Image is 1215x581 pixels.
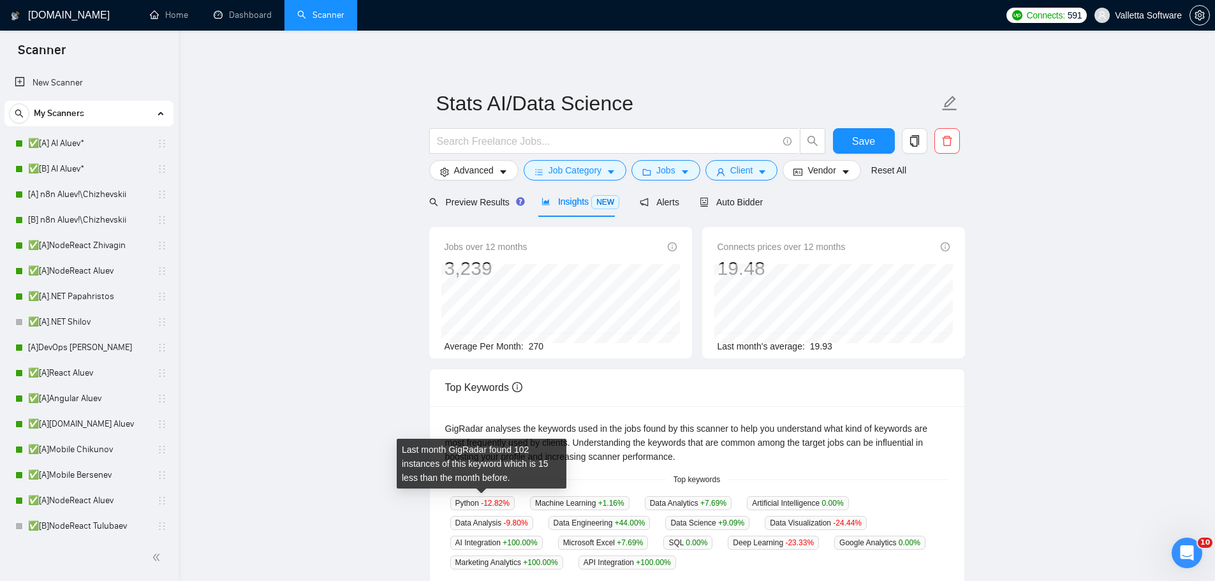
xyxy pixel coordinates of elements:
[454,163,494,177] span: Advanced
[800,135,825,147] span: search
[504,518,528,527] span: -9.80 %
[512,382,522,392] span: info-circle
[640,197,679,207] span: Alerts
[758,167,767,177] span: caret-down
[28,462,149,488] a: ✅[A]Mobile Bersenev
[549,516,651,530] span: Data Engineering
[800,128,825,154] button: search
[445,240,527,254] span: Jobs over 12 months
[941,242,950,251] span: info-circle
[783,137,792,145] span: info-circle
[700,198,709,207] span: robot
[636,558,670,567] span: +100.00 %
[445,369,949,406] div: Top Keywords
[1198,538,1212,548] span: 10
[28,488,149,513] a: ✅[A]NodeReact Aluev
[4,70,173,96] li: New Scanner
[214,10,272,20] a: dashboardDashboard
[663,536,712,550] span: SQL
[34,101,84,126] span: My Scanners
[10,109,29,118] span: search
[617,538,643,547] span: +7.69 %
[1068,8,1082,22] span: 591
[841,167,850,177] span: caret-down
[297,10,344,20] a: searchScanner
[152,551,165,564] span: double-left
[28,309,149,335] a: ✅[A].NET Shilov
[503,538,537,547] span: +100.00 %
[157,521,167,531] span: holder
[716,167,725,177] span: user
[1189,10,1210,20] a: setting
[28,284,149,309] a: ✅[A].NET Papahristos
[852,133,875,149] span: Save
[28,258,149,284] a: ✅[A]NodeReact Aluev
[941,95,958,112] span: edit
[834,536,925,550] span: Google Analytics
[397,439,566,489] div: Last month GigRadar found 102 instances of this keyword which is 15 less than the month before.
[157,240,167,251] span: holder
[591,195,619,209] span: NEW
[28,513,149,539] a: ✅[B]NodeReact Tulubaev
[747,496,848,510] span: Artificial Intelligence
[549,163,601,177] span: Job Category
[8,41,76,68] span: Scanner
[871,163,906,177] a: Reset All
[429,198,438,207] span: search
[523,558,557,567] span: +100.00 %
[450,555,563,570] span: Marketing Analytics
[28,437,149,462] a: ✅[A]Mobile Chikunov
[28,386,149,411] a: ✅[A]Angular Aluev
[899,538,920,547] span: 0.00 %
[807,163,836,177] span: Vendor
[541,196,619,207] span: Insights
[705,160,778,180] button: userClientcaret-down
[157,215,167,225] span: holder
[157,266,167,276] span: holder
[642,167,651,177] span: folder
[445,422,949,464] div: GigRadar analyses the keywords used in the jobs found by this scanner to help you understand what...
[631,160,700,180] button: folderJobscaret-down
[28,131,149,156] a: ✅[A] AI Aluev*
[28,411,149,437] a: ✅[A][DOMAIN_NAME] Aluev
[157,393,167,404] span: holder
[578,555,676,570] span: API Integration
[681,167,689,177] span: caret-down
[1026,8,1064,22] span: Connects:
[157,342,167,353] span: holder
[9,103,29,124] button: search
[785,538,814,547] span: -23.33 %
[450,496,515,510] span: Python
[437,133,777,149] input: Search Freelance Jobs...
[665,516,749,530] span: Data Science
[28,233,149,258] a: ✅[A]NodeReact Zhivagin
[481,499,510,508] span: -12.82 %
[666,474,728,486] span: Top keywords
[157,164,167,174] span: holder
[783,160,860,180] button: idcardVendorcaret-down
[28,207,149,233] a: [B] n8n Aluev!\Chizhevskii
[902,128,927,154] button: copy
[793,167,802,177] span: idcard
[902,135,927,147] span: copy
[150,10,188,20] a: homeHome
[515,196,526,207] div: Tooltip anchor
[1098,11,1107,20] span: user
[28,156,149,182] a: ✅[B] AI Aluev*
[15,70,163,96] a: New Scanner
[822,499,844,508] span: 0.00 %
[668,242,677,251] span: info-circle
[686,538,707,547] span: 0.00 %
[499,167,508,177] span: caret-down
[157,138,167,149] span: holder
[28,335,149,360] a: [A]DevOps [PERSON_NAME]
[833,518,862,527] span: -24.44 %
[157,470,167,480] span: holder
[1189,5,1210,26] button: setting
[157,419,167,429] span: holder
[440,167,449,177] span: setting
[450,536,543,550] span: AI Integration
[524,160,626,180] button: barsJob Categorycaret-down
[700,197,763,207] span: Auto Bidder
[28,182,149,207] a: [A] n8n Aluev!\Chizhevskii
